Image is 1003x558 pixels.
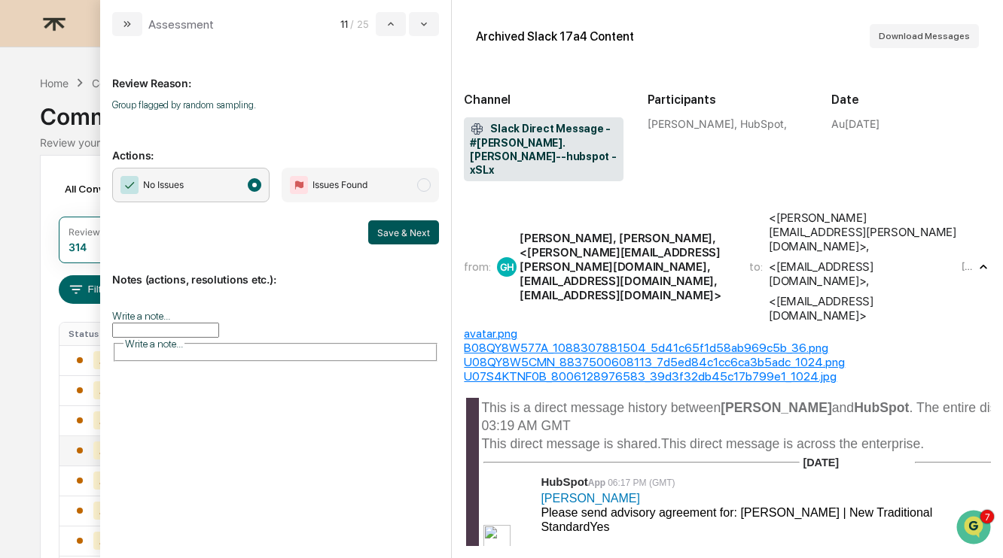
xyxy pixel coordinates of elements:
iframe: Open customer support [955,508,995,549]
span: to: [749,259,763,274]
span: No Issues [143,177,184,193]
button: Download Messages [870,24,979,48]
span: 06:17 PM (GMT) [608,478,675,488]
div: Communications Archive [40,91,962,130]
b: HubSpot [854,400,909,415]
span: from: [464,259,491,274]
b: [PERSON_NAME] [721,400,832,415]
img: Go home [39,12,57,30]
p: Actions: [112,131,439,162]
div: Assessment [148,17,214,32]
p: No problem! When an employee logs into one of their brokerages, they’ll be given the option to at... [56,242,253,513]
div: Home [40,77,69,89]
div: Archived Slack 17a4 Content [476,29,634,44]
span: / 25 [350,18,373,30]
button: back [15,12,33,30]
div: <[EMAIL_ADDRESS][DOMAIN_NAME]> [769,294,959,323]
button: Send [261,431,279,449]
span: Write a note... [125,338,183,350]
div: Review Required [69,226,141,238]
p: Notes (actions, resolutions etc.): [112,255,439,286]
div: [PERSON_NAME], [PERSON_NAME], <[PERSON_NAME][EMAIL_ADDRESS][PERSON_NAME][DOMAIN_NAME], [EMAIL_ADD... [520,231,731,302]
div: Communications Archive [92,77,214,89]
div: avatar.png [464,326,991,341]
time: Tuesday, August 12, 2025 at 12:08:56 AM [962,261,977,272]
div: GH [497,257,517,277]
div: <[PERSON_NAME][EMAIL_ADDRESS][PERSON_NAME][DOMAIN_NAME]> , [769,211,959,253]
div: B08QY8W577A_1088307881504_5d41c65f1d58ab969c5b_36.png [464,341,991,355]
th: Status [59,323,130,345]
span: Issues Found [312,177,367,193]
img: 1ca83edfbd31490680d0aa9f4199479d [483,525,511,552]
button: Save & Next [368,220,439,244]
span: Slack Direct Message - #[PERSON_NAME].[PERSON_NAME]--hubspot - xSLx [470,122,617,177]
img: logo [36,5,72,42]
div: Au[DATE] [831,117,880,130]
button: Filters [59,275,124,304]
p: Group flagged by random sampling. [112,99,439,111]
span: Download Messages [879,31,970,41]
span: 11 [340,18,347,30]
h2: Channel [464,92,623,107]
p: Review Reason: [112,59,439,89]
div: U08QY8W5CMN_8837500608113_7d5ed84c1cc6ca3b5adc_1024.png [464,355,991,369]
div: [PERSON_NAME], HubSpot, [648,117,807,130]
span: App [588,478,605,488]
div: 314 [69,241,87,253]
span: This direct message is shared. [481,436,661,451]
span: This direct message is across the enterprise. [661,436,924,451]
img: Checkmark [120,176,139,194]
img: Flag [290,176,308,194]
span: 1:48 PM [238,205,274,217]
h2: Date [831,92,991,107]
div: Review your communication records across channels [40,136,962,149]
div: <[EMAIL_ADDRESS][DOMAIN_NAME]> , [769,259,959,288]
div: All Conversations [59,177,172,201]
span: [DATE] [803,456,839,469]
div: U07S4KTNF0B_8006128976583_39d3f32db45c17b799e1_1024.jpg [464,369,991,384]
h2: Participants [648,92,807,107]
span: HubSpot [541,475,605,488]
label: Write a note... [112,310,170,322]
